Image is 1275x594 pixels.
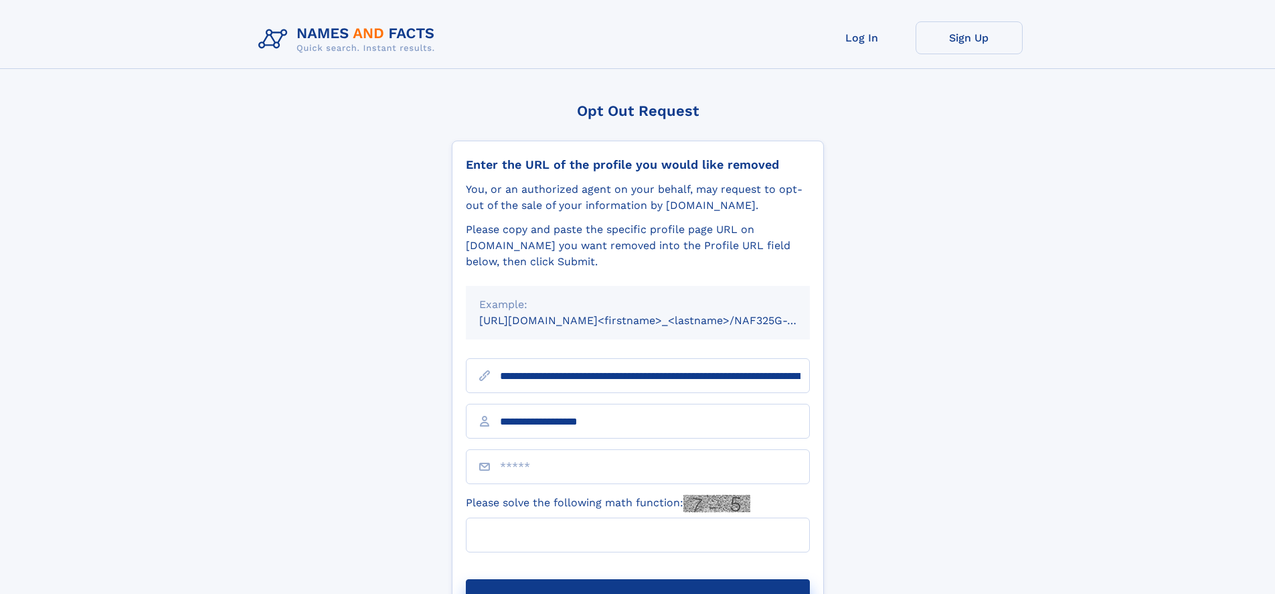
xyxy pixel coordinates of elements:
[809,21,916,54] a: Log In
[466,157,810,172] div: Enter the URL of the profile you would like removed
[466,495,750,512] label: Please solve the following math function:
[466,181,810,214] div: You, or an authorized agent on your behalf, may request to opt-out of the sale of your informatio...
[452,102,824,119] div: Opt Out Request
[253,21,446,58] img: Logo Names and Facts
[479,297,796,313] div: Example:
[479,314,835,327] small: [URL][DOMAIN_NAME]<firstname>_<lastname>/NAF325G-xxxxxxxx
[466,222,810,270] div: Please copy and paste the specific profile page URL on [DOMAIN_NAME] you want removed into the Pr...
[916,21,1023,54] a: Sign Up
